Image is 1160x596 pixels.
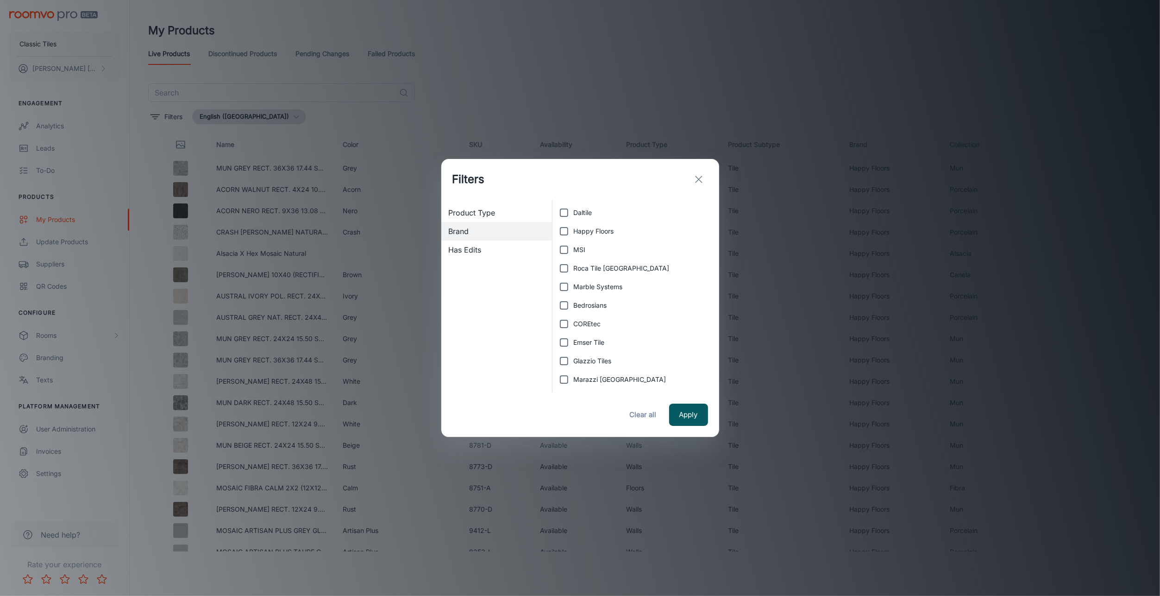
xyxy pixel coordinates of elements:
[573,208,592,218] span: Daltile
[573,374,666,385] span: Marazzi [GEOGRAPHIC_DATA]
[573,226,614,236] span: Happy Floors
[452,171,485,188] h1: Filters
[573,300,607,311] span: Bedrosians
[449,244,545,255] span: Has Edits
[573,337,604,348] span: Emser Tile
[441,241,552,259] div: Has Edits
[690,170,708,189] button: exit
[669,404,708,426] button: Apply
[449,226,545,237] span: Brand
[573,356,611,366] span: Glazzio Tiles
[573,319,601,329] span: COREtec
[441,203,552,222] div: Product Type
[449,207,545,218] span: Product Type
[441,222,552,241] div: Brand
[573,282,622,292] span: Marble Systems
[573,263,669,273] span: Roca Tile [GEOGRAPHIC_DATA]
[573,245,585,255] span: MSI
[625,404,662,426] button: Clear all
